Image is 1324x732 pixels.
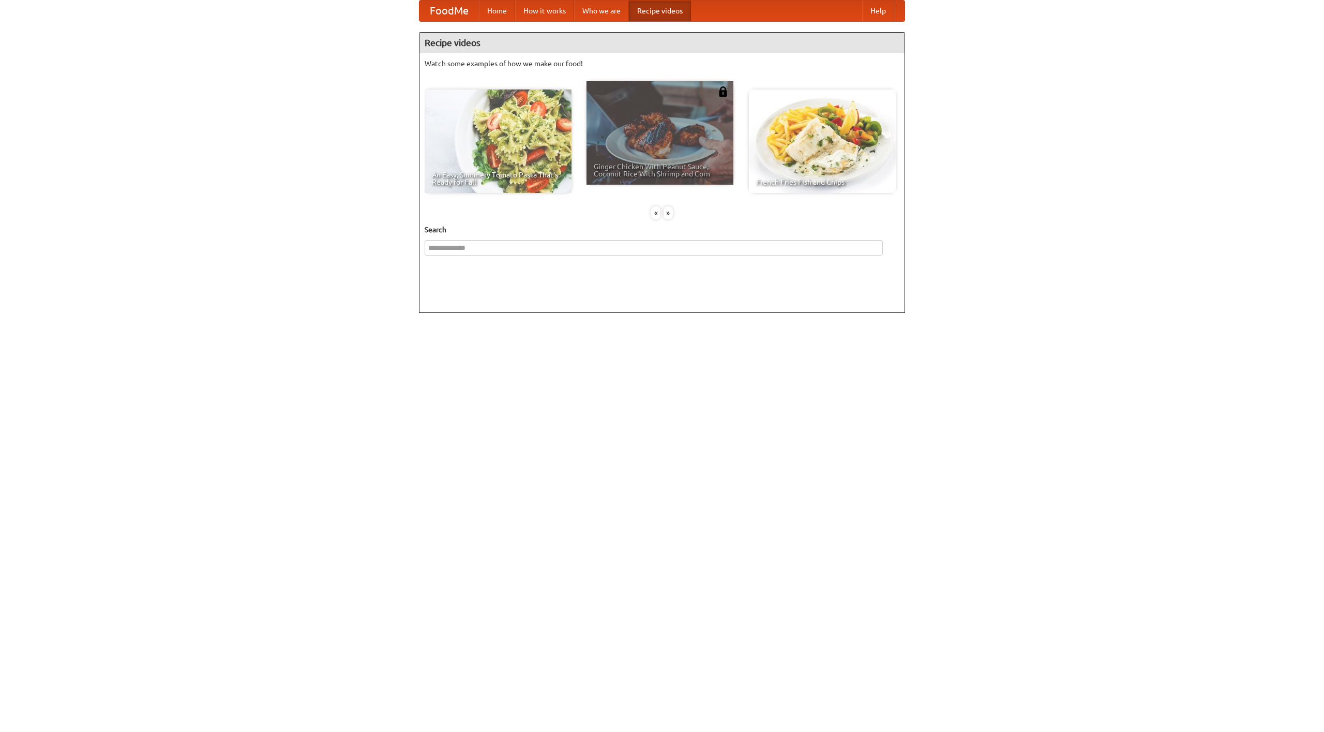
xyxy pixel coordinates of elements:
[425,89,571,193] a: An Easy, Summery Tomato Pasta That's Ready for Fall
[574,1,629,21] a: Who we are
[718,86,728,97] img: 483408.png
[432,171,564,186] span: An Easy, Summery Tomato Pasta That's Ready for Fall
[651,206,660,219] div: «
[419,33,905,53] h4: Recipe videos
[749,89,896,193] a: French Fries Fish and Chips
[425,225,899,235] h5: Search
[479,1,515,21] a: Home
[425,58,899,69] p: Watch some examples of how we make our food!
[629,1,691,21] a: Recipe videos
[862,1,894,21] a: Help
[419,1,479,21] a: FoodMe
[756,178,889,186] span: French Fries Fish and Chips
[664,206,673,219] div: »
[515,1,574,21] a: How it works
